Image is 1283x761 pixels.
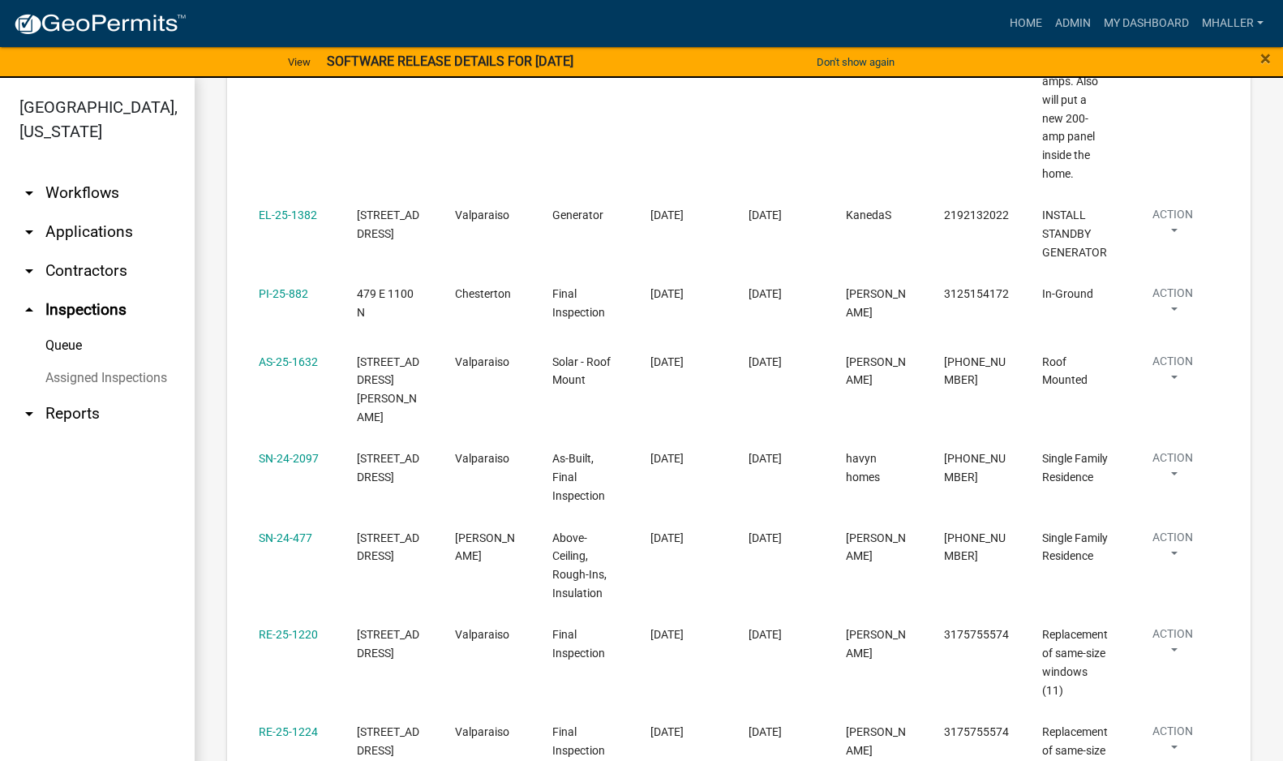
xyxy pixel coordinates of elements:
[19,404,39,423] i: arrow_drop_down
[810,49,901,75] button: Don't show again
[846,209,891,221] span: KanedaS
[846,628,906,660] span: James Cruz
[749,353,815,372] div: [DATE]
[846,452,880,484] span: havyn homes
[650,209,684,221] span: 08/25/2025
[552,355,611,387] span: Solar - Roof Mount
[1139,353,1206,393] button: Action
[1049,8,1097,39] a: Admin
[455,452,509,465] span: Valparaiso
[944,725,1009,738] span: 3175755574
[1042,355,1088,387] span: Roof Mounted
[749,206,815,225] div: [DATE]
[1139,529,1206,570] button: Action
[650,452,684,465] span: 08/28/2025
[846,355,906,387] span: Addam Rodine
[19,222,39,242] i: arrow_drop_down
[944,287,1009,300] span: 3125154172
[552,725,605,757] span: Final Inspection
[650,287,684,300] span: 08/27/2025
[944,209,1009,221] span: 2192132022
[552,531,607,600] span: Above-Ceiling, Rough-Ins, Insulation
[327,54,573,69] strong: SOFTWARE RELEASE DETAILS FOR [DATE]
[552,452,605,502] span: As-Built, Final Inspection
[749,449,815,468] div: [DATE]
[357,628,419,660] span: 400 E Tratebas Rd
[259,452,319,465] a: SN-24-2097
[1260,49,1271,68] button: Close
[357,452,419,484] span: 305 Apple Grove Ln
[455,209,509,221] span: Valparaiso
[455,628,509,641] span: Valparaiso
[1139,206,1206,247] button: Action
[944,531,1006,563] span: 312-718-0215
[259,287,308,300] a: PI-25-882
[1003,8,1049,39] a: Home
[650,628,684,641] span: 09/05/2025
[749,285,815,303] div: [DATE]
[357,209,419,240] span: 858 E Shakespeare Dr
[357,725,419,757] span: 377 Lahonda Dr
[846,531,906,563] span: Ari Killian
[455,287,511,300] span: Chesterton
[19,300,39,320] i: arrow_drop_up
[846,287,906,319] span: Rebecca Reid
[1042,628,1108,696] span: Replacement of same-size windows (11)
[944,355,1006,387] span: 317-407-8967
[552,287,605,319] span: Final Inspection
[749,626,815,644] div: [DATE]
[281,49,317,75] a: View
[259,725,318,738] a: RE-25-1224
[1042,452,1108,484] span: Single Family Residence
[1042,209,1107,259] span: INSTALL STANDBY GENERATOR
[1139,285,1206,325] button: Action
[1042,287,1093,300] span: In-Ground
[19,261,39,281] i: arrow_drop_down
[455,725,509,738] span: Valparaiso
[944,628,1009,641] span: 3175755574
[650,355,684,368] span: 09/02/2025
[19,183,39,203] i: arrow_drop_down
[259,628,318,641] a: RE-25-1220
[1260,47,1271,70] span: ×
[455,531,515,563] span: Beverly Shores
[1139,626,1206,666] button: Action
[650,531,684,544] span: 09/08/2025
[552,628,605,660] span: Final Inspection
[455,355,509,368] span: Valparaiso
[259,531,312,544] a: SN-24-477
[357,355,419,423] span: 2551 Domke Ct
[846,725,906,757] span: James Cruz
[259,355,318,368] a: AS-25-1632
[944,452,1006,484] span: 555-555-5555
[357,531,419,563] span: 5 W Golfwood Rd
[1097,8,1195,39] a: My Dashboard
[1139,449,1206,490] button: Action
[1195,8,1270,39] a: mhaller
[357,287,414,319] span: 479 E 1100 N
[552,209,603,221] span: Generator
[749,529,815,548] div: [DATE]
[650,725,684,738] span: 09/05/2025
[749,723,815,742] div: [DATE]
[259,209,317,221] a: EL-25-1382
[1042,531,1108,563] span: Single Family Residence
